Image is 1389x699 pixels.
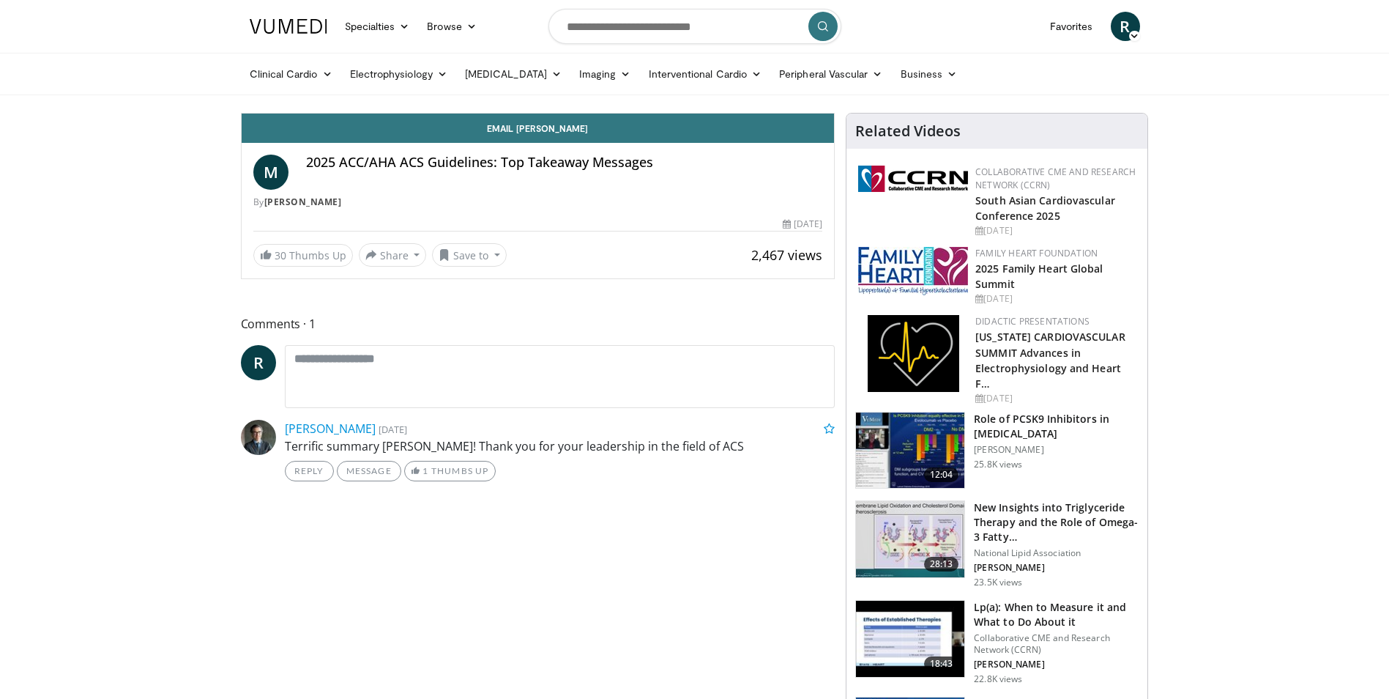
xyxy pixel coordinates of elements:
[974,600,1139,629] h3: Lp(a): When to Measure it and What to Do About it
[432,243,507,267] button: Save to
[241,59,341,89] a: Clinical Cardio
[359,243,427,267] button: Share
[1041,12,1102,41] a: Favorites
[975,330,1125,390] a: [US_STATE] CARDIOVASCULAR SUMMIT Advances in Electrophysiology and Heart F…
[285,461,334,481] a: Reply
[275,248,286,262] span: 30
[418,12,485,41] a: Browse
[974,562,1139,574] p: [PERSON_NAME]
[974,632,1139,656] p: Collaborative CME and Research Network (CCRN)
[975,262,1103,291] a: 2025 Family Heart Global Summit
[856,601,964,677] img: 7a20132b-96bf-405a-bedd-783937203c38.150x105_q85_crop-smart_upscale.jpg
[858,247,968,295] img: 96363db5-6b1b-407f-974b-715268b29f70.jpeg.150x105_q85_autocrop_double_scale_upscale_version-0.2.jpg
[404,461,496,481] a: 1 Thumbs Up
[341,59,456,89] a: Electrophysiology
[253,196,823,209] div: By
[253,244,353,267] a: 30 Thumbs Up
[924,467,959,482] span: 12:04
[975,292,1136,306] div: [DATE]
[422,465,428,476] span: 1
[856,413,964,489] img: 3346fd73-c5f9-4d1f-bb16-7b1903aae427.150x105_q85_crop-smart_upscale.jpg
[858,166,968,192] img: a04ee3ba-8487-4636-b0fb-5e8d268f3737.png.150x105_q85_autocrop_double_scale_upscale_version-0.2.png
[868,315,959,392] img: 1860aa7a-ba06-47e3-81a4-3dc728c2b4cf.png.150x105_q85_autocrop_double_scale_upscale_version-0.2.png
[264,196,342,208] a: [PERSON_NAME]
[337,461,401,481] a: Message
[253,155,288,190] a: M
[974,444,1139,456] p: [PERSON_NAME]
[855,500,1139,588] a: 28:13 New Insights into Triglyceride Therapy and the Role of Omega-3 Fatty… National Lipid Associ...
[974,673,1022,685] p: 22.8K views
[974,547,1139,559] p: National Lipid Association
[975,315,1136,328] div: Didactic Presentations
[974,659,1139,670] p: [PERSON_NAME]
[306,155,823,171] h4: 2025 ACC/AHA ACS Guidelines: Top Takeaway Messages
[1111,12,1140,41] a: R
[974,412,1139,441] h3: Role of PCSK9 Inhibitors in [MEDICAL_DATA]
[924,657,959,671] span: 18:43
[456,59,570,89] a: [MEDICAL_DATA]
[855,122,961,140] h4: Related Videos
[336,12,419,41] a: Specialties
[241,345,276,380] a: R
[975,166,1136,191] a: Collaborative CME and Research Network (CCRN)
[975,392,1136,405] div: [DATE]
[855,600,1139,685] a: 18:43 Lp(a): When to Measure it and What to Do About it Collaborative CME and Research Network (C...
[640,59,771,89] a: Interventional Cardio
[975,193,1115,223] a: South Asian Cardiovascular Conference 2025
[855,412,1139,489] a: 12:04 Role of PCSK9 Inhibitors in [MEDICAL_DATA] [PERSON_NAME] 25.8K views
[242,114,835,143] a: Email [PERSON_NAME]
[974,500,1139,544] h3: New Insights into Triglyceride Therapy and the Role of Omega-3 Fatty…
[250,19,327,34] img: VuMedi Logo
[975,247,1098,259] a: Family Heart Foundation
[379,423,407,436] small: [DATE]
[975,224,1136,237] div: [DATE]
[570,59,640,89] a: Imaging
[285,421,376,437] a: [PERSON_NAME]
[241,420,276,455] img: Avatar
[548,9,841,44] input: Search topics, interventions
[241,314,835,333] span: Comments 1
[892,59,967,89] a: Business
[285,437,835,455] p: Terrific summary [PERSON_NAME]! Thank you for your leadership in the field of ACS
[856,501,964,577] img: 45ea033d-f728-4586-a1ce-38957b05c09e.150x105_q85_crop-smart_upscale.jpg
[770,59,891,89] a: Peripheral Vascular
[783,218,822,231] div: [DATE]
[974,459,1022,470] p: 25.8K views
[924,557,959,572] span: 28:13
[974,577,1022,588] p: 23.5K views
[751,246,822,264] span: 2,467 views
